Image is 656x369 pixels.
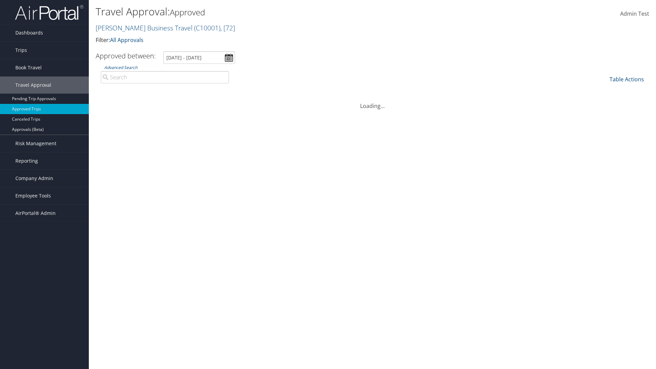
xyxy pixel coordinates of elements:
[620,10,649,17] span: Admin Test
[170,6,205,18] small: Approved
[96,94,649,110] div: Loading...
[15,170,53,187] span: Company Admin
[110,36,143,44] a: All Approvals
[194,23,220,32] span: ( C10001 )
[15,4,83,20] img: airportal-logo.png
[96,4,465,19] h1: Travel Approval:
[15,152,38,169] span: Reporting
[15,135,56,152] span: Risk Management
[220,23,235,32] span: , [ 72 ]
[15,42,27,59] span: Trips
[96,51,156,60] h3: Approved between:
[96,23,235,32] a: [PERSON_NAME] Business Travel
[163,51,235,64] input: [DATE] - [DATE]
[96,36,465,45] p: Filter:
[15,24,43,41] span: Dashboards
[104,65,137,70] a: Advanced Search
[15,205,56,222] span: AirPortal® Admin
[101,71,229,83] input: Advanced Search
[15,59,42,76] span: Book Travel
[620,3,649,25] a: Admin Test
[15,187,51,204] span: Employee Tools
[15,77,51,94] span: Travel Approval
[610,76,644,83] a: Table Actions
